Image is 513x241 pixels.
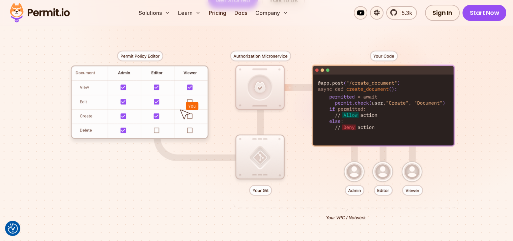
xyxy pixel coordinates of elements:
img: Permit logo [7,1,73,24]
img: Revisit consent button [8,223,18,234]
a: Docs [232,6,250,20]
button: Company [253,6,291,20]
a: Sign In [425,5,460,21]
a: 5.3k [386,6,417,20]
button: Solutions [136,6,173,20]
button: Learn [175,6,203,20]
button: Consent Preferences [8,223,18,234]
a: Start Now [462,5,507,21]
a: Pricing [206,6,229,20]
span: 5.3k [398,9,412,17]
